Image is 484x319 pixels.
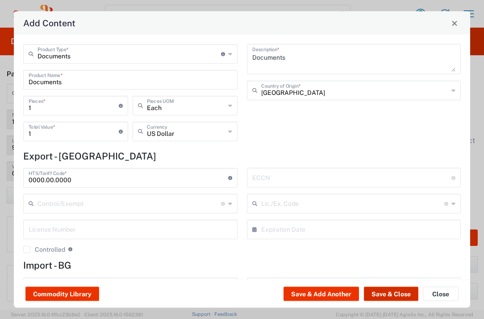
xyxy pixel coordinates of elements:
[25,287,99,301] button: Commodity Library
[23,151,461,162] h4: Export - [GEOGRAPHIC_DATA]
[23,260,461,271] h4: Import - BG
[23,246,65,253] label: Controlled
[423,287,459,301] button: Close
[23,16,75,29] h4: Add Content
[364,287,418,301] button: Save & Close
[448,17,461,29] button: Close
[284,287,359,301] button: Save & Add Another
